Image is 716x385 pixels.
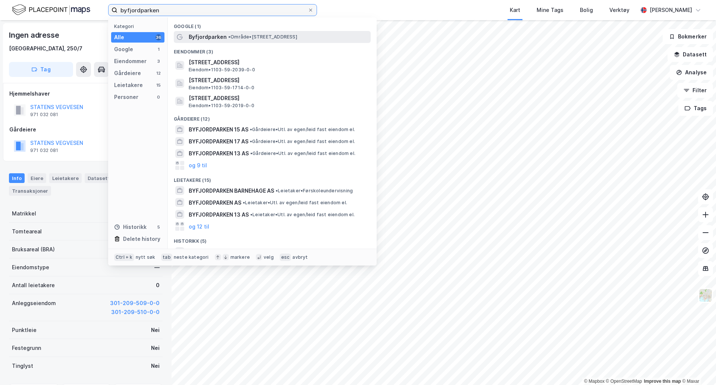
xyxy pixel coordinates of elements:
[156,224,161,230] div: 5
[9,173,25,183] div: Info
[156,70,161,76] div: 12
[114,24,164,29] div: Kategori
[250,212,252,217] span: •
[114,69,141,78] div: Gårdeiere
[12,344,41,353] div: Festegrunn
[189,125,248,134] span: BYFJORDPARKEN 15 AS
[12,245,55,254] div: Bruksareal (BRA)
[189,103,254,109] span: Eiendom • 1103-59-2019-0-0
[189,76,368,85] span: [STREET_ADDRESS]
[30,148,58,153] div: 971 032 081
[168,18,377,31] div: Google (1)
[189,137,248,146] span: BYFJORDPARKEN 17 AS
[156,82,161,88] div: 15
[250,212,355,218] span: Leietaker • Utl. av egen/leid fast eiendom el.
[644,379,681,384] a: Improve this map
[189,94,368,103] span: [STREET_ADDRESS]
[510,6,520,15] div: Kart
[276,188,278,193] span: •
[9,29,60,41] div: Ingen adresse
[670,65,713,80] button: Analyse
[250,150,355,156] span: Gårdeiere • Utl. av egen/leid fast eiendom el.
[114,45,133,54] div: Google
[161,254,172,261] div: tab
[678,101,713,116] button: Tags
[9,89,162,98] div: Hjemmelshaver
[189,32,227,41] span: Byfjordparken
[12,361,33,370] div: Tinglyst
[151,361,160,370] div: Nei
[9,186,51,196] div: Transaksjoner
[117,4,308,16] input: Søk på adresse, matrikkel, gårdeiere, leietakere eller personer
[28,173,46,183] div: Eiere
[230,254,250,260] div: markere
[650,6,692,15] div: [PERSON_NAME]
[250,139,355,145] span: Gårdeiere • Utl. av egen/leid fast eiendom el.
[250,127,355,133] span: Gårdeiere • Utl. av egen/leid fast eiendom el.
[580,6,593,15] div: Bolig
[189,149,249,158] span: BYFJORDPARKEN 13 AS
[189,222,209,231] button: og 12 til
[136,254,156,260] div: nytt søk
[250,150,252,156] span: •
[12,299,56,308] div: Anleggseiendom
[228,34,230,40] span: •
[114,223,147,232] div: Historikk
[292,254,308,260] div: avbryt
[250,139,252,144] span: •
[609,6,629,15] div: Verktøy
[189,85,254,91] span: Eiendom • 1103-59-1714-0-0
[189,161,207,170] button: og 9 til
[114,81,143,90] div: Leietakere
[189,247,232,256] span: Byfjordparken 4
[114,33,124,42] div: Alle
[189,67,255,73] span: Eiendom • 1103-59-2039-0-0
[114,93,138,102] div: Personer
[168,171,377,185] div: Leietakere (15)
[114,57,147,66] div: Eiendommer
[12,227,42,236] div: Tomteareal
[154,263,160,272] div: —
[537,6,563,15] div: Mine Tags
[12,3,90,16] img: logo.f888ab2527a4732fd821a326f86c7f29.svg
[174,254,209,260] div: neste kategori
[677,83,713,98] button: Filter
[12,209,36,218] div: Matrikkel
[189,186,274,195] span: BYFJORDPARKEN BARNEHAGE AS
[156,94,161,100] div: 0
[168,43,377,56] div: Eiendommer (3)
[156,281,160,290] div: 0
[111,308,160,317] button: 301-209-510-0-0
[668,47,713,62] button: Datasett
[679,349,716,385] iframe: Chat Widget
[151,344,160,353] div: Nei
[156,58,161,64] div: 3
[606,379,642,384] a: OpenStreetMap
[123,235,160,243] div: Delete history
[698,288,713,302] img: Z
[228,34,297,40] span: Område • [STREET_ADDRESS]
[189,58,368,67] span: [STREET_ADDRESS]
[243,200,347,206] span: Leietaker • Utl. av egen/leid fast eiendom el.
[168,232,377,246] div: Historikk (5)
[49,173,82,183] div: Leietakere
[276,188,353,194] span: Leietaker • Førskoleundervisning
[189,210,249,219] span: BYFJORDPARKEN 13 AS
[9,125,162,134] div: Gårdeiere
[9,62,73,77] button: Tag
[189,198,241,207] span: BYFJORDPARKEN AS
[151,326,160,335] div: Nei
[110,299,160,308] button: 301-209-509-0-0
[280,254,291,261] div: esc
[663,29,713,44] button: Bokmerker
[12,263,49,272] div: Eiendomstype
[156,46,161,52] div: 1
[156,34,161,40] div: 36
[679,349,716,385] div: Kontrollprogram for chat
[264,254,274,260] div: velg
[168,110,377,124] div: Gårdeiere (12)
[9,44,82,53] div: [GEOGRAPHIC_DATA], 250/7
[12,326,37,335] div: Punktleie
[12,281,55,290] div: Antall leietakere
[243,200,245,205] span: •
